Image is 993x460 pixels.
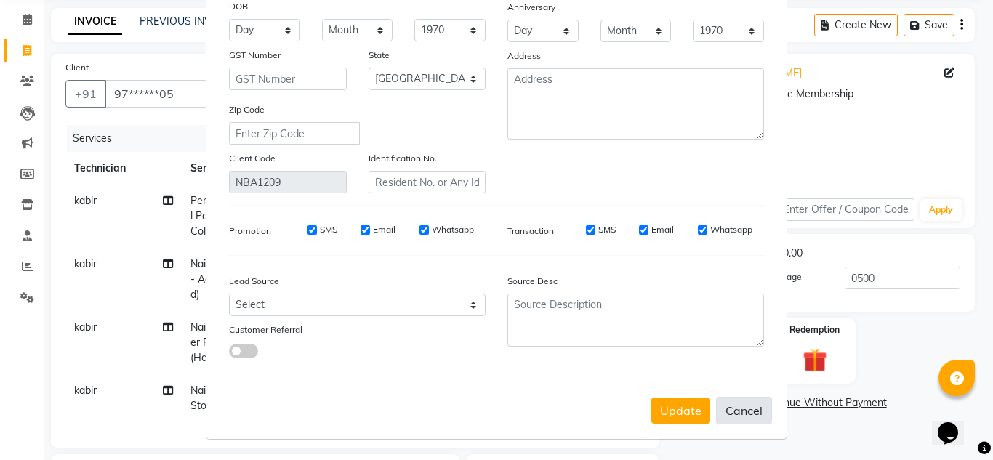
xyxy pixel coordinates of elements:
[229,122,360,145] input: Enter Zip Code
[229,323,302,336] label: Customer Referral
[229,49,281,62] label: GST Number
[598,223,616,236] label: SMS
[369,171,486,193] input: Resident No. or Any Id
[716,397,772,424] button: Cancel
[320,223,337,236] label: SMS
[507,275,558,288] label: Source Desc
[369,49,390,62] label: State
[229,103,265,116] label: Zip Code
[932,402,978,445] iframe: chat widget
[229,152,276,165] label: Client Code
[229,171,347,193] input: Client Code
[432,223,474,236] label: Whatsapp
[369,152,437,165] label: Identification No.
[229,225,271,238] label: Promotion
[229,275,279,288] label: Lead Source
[651,398,710,424] button: Update
[507,225,554,238] label: Transaction
[373,223,395,236] label: Email
[651,223,674,236] label: Email
[507,49,541,62] label: Address
[710,223,752,236] label: Whatsapp
[229,68,347,90] input: GST Number
[507,1,555,14] label: Anniversary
